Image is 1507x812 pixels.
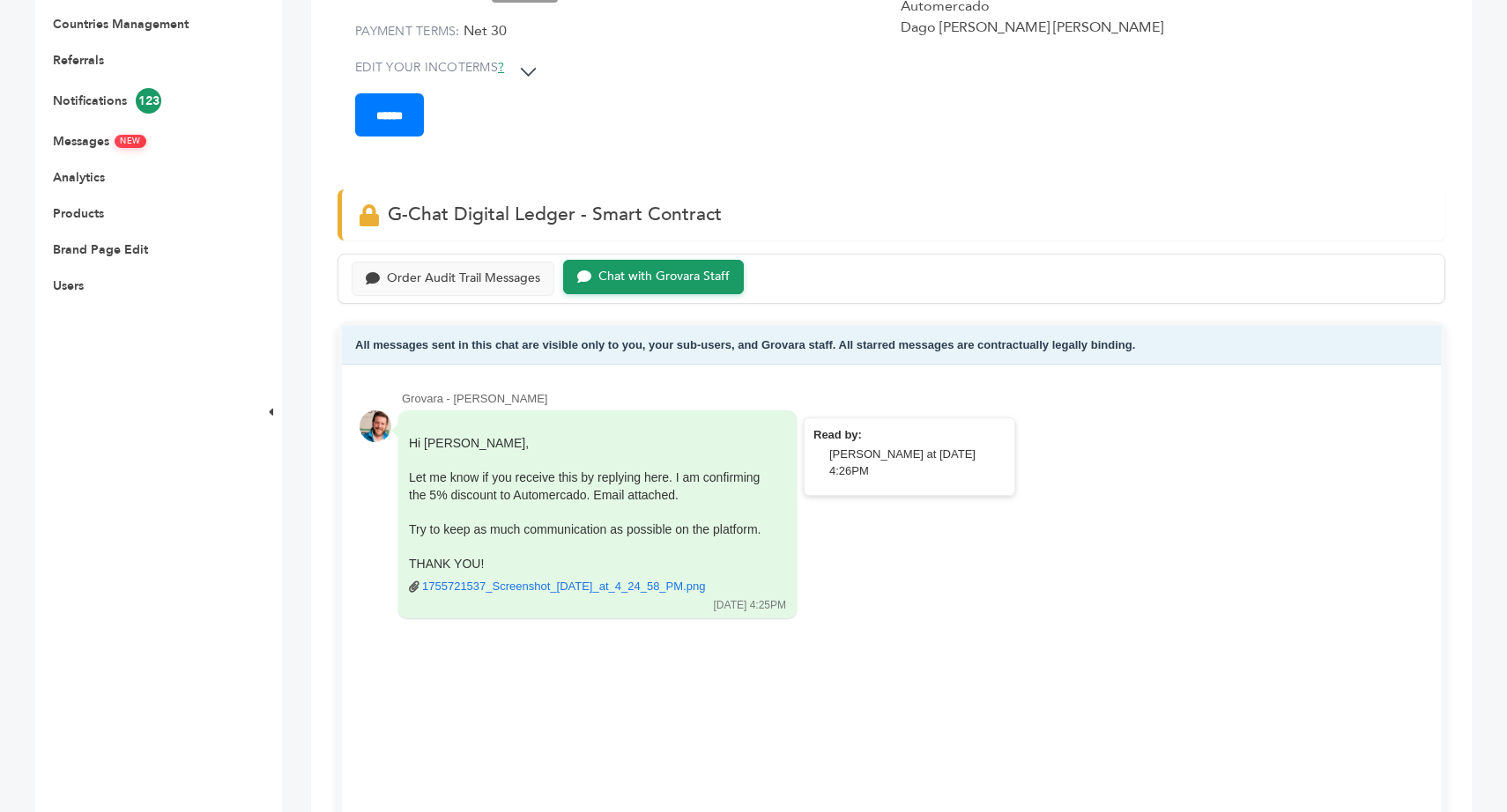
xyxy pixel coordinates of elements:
[402,391,1423,407] div: Grovara - [PERSON_NAME]
[409,469,761,504] div: Let me know if you receive this by replying here. I am confirming the 5% discount to Automercado....
[901,17,1429,38] div: Dago [PERSON_NAME] [PERSON_NAME]
[355,59,504,77] label: EDIT YOUR INCOTERMS
[53,205,104,222] a: Products
[53,92,161,109] a: Notifications123
[136,88,161,114] span: 123
[409,521,761,539] div: Try to keep as much communication as possible on the platform.
[464,21,507,41] span: Net 30
[53,133,146,150] a: MessagesNEW
[115,135,146,148] span: NEW
[53,241,148,258] a: Brand Page Edit
[388,202,722,227] span: G-Chat Digital Ledger - Smart Contract
[829,447,1006,478] div: [PERSON_NAME] at [DATE] 4:26PM
[714,598,786,613] div: [DATE] 4:25PM
[355,23,460,40] label: PAYMENT TERMS:
[422,579,705,594] a: 1755721537_Screenshot_[DATE]_at_4_24_58_PM.png
[498,59,504,76] a: ?
[409,556,761,573] div: THANK YOU!
[53,277,84,294] a: Users
[53,52,104,69] a: Referrals
[598,269,730,284] div: Chat with Grovara Staff
[342,326,1441,365] div: All messages sent in this chat are visible only to you, your sub-users, and Grovara staff. All st...
[409,435,761,595] div: Hi [PERSON_NAME],
[813,428,862,441] strong: Read by:
[53,16,189,33] a: Countries Management
[387,271,540,286] div: Order Audit Trail Messages
[53,169,105,186] a: Analytics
